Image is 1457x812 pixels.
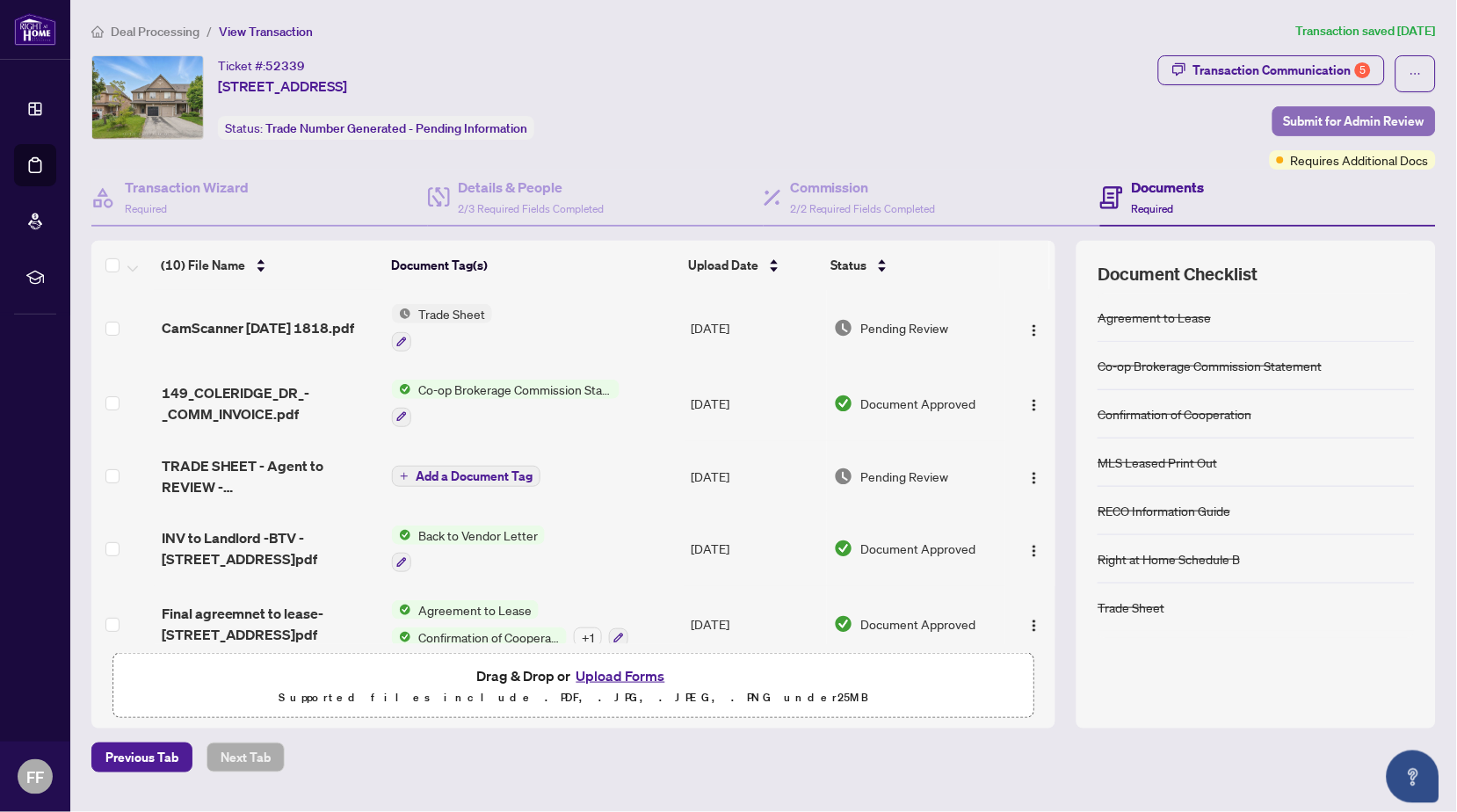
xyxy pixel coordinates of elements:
[162,317,355,338] span: CamScanner [DATE] 1818.pdf
[392,465,540,488] button: Add a Document Tag
[113,654,1033,719] span: Drag & Drop orUpload FormsSupported files include .PDF, .JPG, .JPEG, .PNG under25MB
[384,241,682,290] th: Document Tag(s)
[1272,106,1436,136] button: Submit for Admin Review
[685,290,827,366] td: [DATE]
[834,318,853,337] img: Document Status
[860,539,975,558] span: Document Approved
[830,256,866,275] span: Status
[1020,462,1048,490] button: Logo
[823,241,1001,290] th: Status
[411,600,539,620] span: Agreement to Lease
[392,466,540,487] button: Add a Document Tag
[1098,598,1164,617] div: Trade Sheet
[392,380,411,399] img: Status Icon
[392,600,628,648] button: Status IconAgreement to LeaseStatus IconConfirmation of Cooperation+1
[111,24,199,40] span: Deal Processing
[1132,177,1205,198] h4: Documents
[1410,68,1422,80] span: ellipsis
[685,586,827,662] td: [DATE]
[416,470,533,482] span: Add a Document Tag
[392,526,545,573] button: Status IconBack to Vendor Letter
[207,743,285,772] button: Next Tab
[834,614,853,634] img: Document Status
[161,256,245,275] span: (10) File Name
[860,467,948,486] span: Pending Review
[154,241,384,290] th: (10) File Name
[1098,404,1251,424] div: Confirmation of Cooperation
[411,627,567,647] span: Confirmation of Cooperation
[1387,750,1439,803] button: Open asap
[1027,398,1041,412] img: Logo
[1098,453,1217,472] div: MLS Leased Print Out
[218,116,534,140] div: Status:
[1291,150,1429,170] span: Requires Additional Docs
[790,177,936,198] h4: Commission
[392,600,411,620] img: Status Icon
[834,467,853,486] img: Document Status
[685,441,827,511] td: [DATE]
[681,241,823,290] th: Upload Date
[1098,501,1230,520] div: RECO Information Guide
[477,664,671,687] span: Drag & Drop or
[125,202,167,215] span: Required
[1027,471,1041,485] img: Logo
[162,603,379,645] span: Final agreemnet to lease-[STREET_ADDRESS]pdf
[392,304,411,323] img: Status Icon
[1098,549,1240,569] div: Right at Home Schedule B
[790,202,936,215] span: 2/2 Required Fields Completed
[91,743,192,772] button: Previous Tab
[834,539,853,558] img: Document Status
[574,627,602,647] div: + 1
[162,382,379,424] span: 149_COLERIDGE_DR_-_COMM_INVOICE.pdf
[860,614,975,634] span: Document Approved
[125,177,249,198] h4: Transaction Wizard
[400,472,409,481] span: plus
[685,511,827,587] td: [DATE]
[392,627,411,647] img: Status Icon
[1027,619,1041,633] img: Logo
[459,177,605,198] h4: Details & People
[92,56,203,139] img: IMG-N12372236_1.jpg
[1296,21,1436,41] article: Transaction saved [DATE]
[834,394,853,413] img: Document Status
[392,304,492,352] button: Status IconTrade Sheet
[1020,314,1048,342] button: Logo
[14,13,56,46] img: logo
[265,120,527,136] span: Trade Number Generated - Pending Information
[685,366,827,441] td: [DATE]
[218,76,347,97] span: [STREET_ADDRESS]
[1098,308,1211,327] div: Agreement to Lease
[392,526,411,545] img: Status Icon
[392,380,620,427] button: Status IconCo-op Brokerage Commission Statement
[1193,56,1371,84] div: Transaction Communication
[265,58,305,74] span: 52339
[1284,107,1424,135] span: Submit for Admin Review
[1027,323,1041,337] img: Logo
[162,527,379,569] span: INV to Landlord -BTV - [STREET_ADDRESS]pdf
[571,664,671,687] button: Upload Forms
[860,394,975,413] span: Document Approved
[1355,62,1371,78] div: 5
[162,455,379,497] span: TRADE SHEET - Agent to REVIEW - [STREET_ADDRESS]pdf
[411,380,620,399] span: Co-op Brokerage Commission Statement
[688,256,758,275] span: Upload Date
[1132,202,1174,215] span: Required
[1158,55,1385,85] button: Transaction Communication5
[1027,544,1041,558] img: Logo
[207,21,212,41] li: /
[26,765,44,789] span: FF
[1098,356,1322,375] div: Co-op Brokerage Commission Statement
[860,318,948,337] span: Pending Review
[1020,610,1048,638] button: Logo
[1020,534,1048,562] button: Logo
[411,526,545,545] span: Back to Vendor Letter
[411,304,492,323] span: Trade Sheet
[105,743,178,772] span: Previous Tab
[218,55,305,76] div: Ticket #:
[459,202,605,215] span: 2/3 Required Fields Completed
[1098,262,1258,286] span: Document Checklist
[1020,389,1048,417] button: Logo
[219,24,313,40] span: View Transaction
[124,687,1023,708] p: Supported files include .PDF, .JPG, .JPEG, .PNG under 25 MB
[91,25,104,38] span: home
